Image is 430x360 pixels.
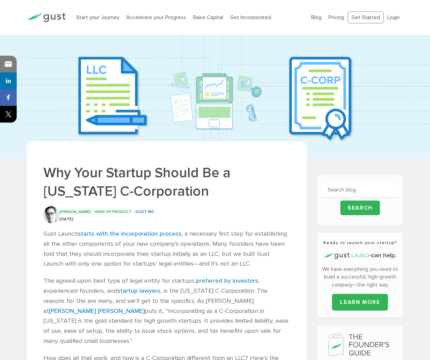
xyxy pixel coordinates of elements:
[348,11,384,24] a: Get Started
[126,14,186,21] a: Accelerate your Progress
[78,230,181,237] a: starts with the incorporation process
[311,14,322,21] a: Blog
[321,251,399,260] h4: can help.
[193,14,223,21] a: Raise Capital
[196,277,258,284] a: preferred by investors
[117,287,161,295] a: startup lawyers
[59,210,91,214] span: [PERSON_NAME]
[43,206,60,224] img: Alan Mcgee
[43,229,290,269] p: Gust Launch , a necessary first step for establishing all the other components of your new compan...
[332,294,388,311] a: LEARN MORE
[76,14,119,21] a: Start your Journey
[387,14,400,21] a: Login
[27,13,66,22] img: Gust Logo
[321,240,399,246] h3: Ready to launch your startup?
[43,276,290,346] p: The agreed-upon best type of legal entity for startups, , experienced founders, and , is the [US_...
[321,182,399,198] input: Search blog
[230,14,271,21] a: Get Incorporated
[49,307,145,315] a: [PERSON_NAME] [PERSON_NAME]
[321,265,399,289] p: We have everything you need to build a successful, high-growth company—the right way.
[43,164,290,201] h1: Why Your Startup Should Be a [US_STATE] C-Corporation
[328,14,344,21] a: Pricing
[340,201,380,215] input: Search
[133,210,155,214] span: , GUST INC.
[92,210,131,214] span: , HEAD OF PRODUCT
[59,217,73,221] span: [DATE]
